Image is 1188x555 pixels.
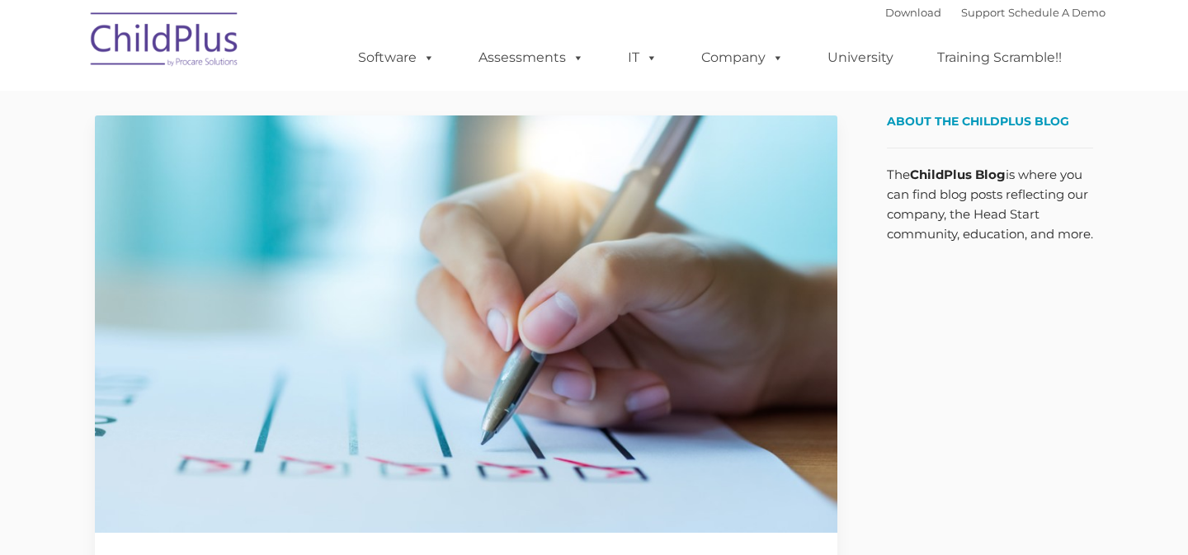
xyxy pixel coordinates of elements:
[685,41,800,74] a: Company
[342,41,451,74] a: Software
[1008,6,1105,19] a: Schedule A Demo
[885,6,941,19] a: Download
[887,165,1093,244] p: The is where you can find blog posts reflecting our company, the Head Start community, education,...
[887,114,1069,129] span: About the ChildPlus Blog
[921,41,1078,74] a: Training Scramble!!
[95,115,837,533] img: Efficiency Boost: ChildPlus Online's Enhanced Family Pre-Application Process - Streamlining Appli...
[462,41,601,74] a: Assessments
[811,41,910,74] a: University
[82,1,247,83] img: ChildPlus by Procare Solutions
[885,6,1105,19] font: |
[961,6,1005,19] a: Support
[611,41,674,74] a: IT
[910,167,1006,182] strong: ChildPlus Blog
